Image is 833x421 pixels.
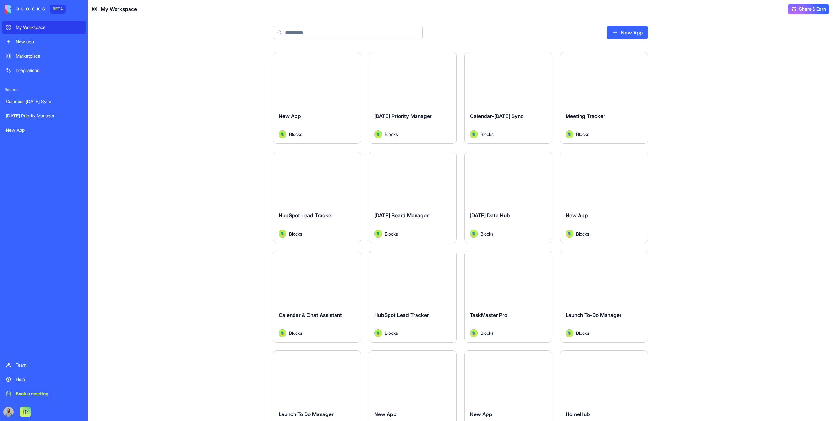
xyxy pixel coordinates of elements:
div: [DATE] Priority Manager [6,113,82,119]
span: [DATE] Data Hub [470,212,510,219]
span: HomeHub [566,411,590,417]
img: Avatar [279,329,286,337]
img: Avatar [566,230,573,238]
span: [DATE] Priority Manager [374,113,432,119]
img: image_123650291_bsq8ao.jpg [3,407,14,417]
img: Avatar [470,329,478,337]
span: Blocks [480,131,494,138]
span: Share & Earn [799,6,826,12]
a: New app [2,35,86,48]
a: BETA [5,5,66,14]
a: HubSpot Lead TrackerAvatarBlocks [369,251,457,343]
div: Team [16,362,82,368]
span: My Workspace [101,5,137,13]
span: Blocks [385,131,398,138]
a: [DATE] Data HubAvatarBlocks [464,152,552,243]
img: Avatar [279,130,286,138]
div: My Workspace [16,24,82,31]
a: [DATE] Board ManagerAvatarBlocks [369,152,457,243]
a: [DATE] Priority Manager [2,109,86,122]
span: New App [374,411,397,417]
div: Help [16,376,82,383]
a: [DATE] Priority ManagerAvatarBlocks [369,52,457,144]
a: Meeting TrackerAvatarBlocks [560,52,648,144]
span: HubSpot Lead Tracker [279,212,333,219]
a: New AppAvatarBlocks [560,152,648,243]
a: New App [2,124,86,137]
span: Calendar & Chat Assistant [279,312,342,318]
span: Launch To-Do Manager [566,312,621,318]
span: New App [470,411,492,417]
span: Blocks [289,330,302,336]
a: Calendar-[DATE] Sync [2,95,86,108]
a: Calendar-[DATE] SyncAvatarBlocks [464,52,552,144]
img: Avatar [374,230,382,238]
div: Calendar-[DATE] Sync [6,98,82,105]
a: My Workspace [2,21,86,34]
div: BETA [50,5,66,14]
span: Blocks [289,131,302,138]
a: Team [2,359,86,372]
img: Avatar [374,130,382,138]
img: logo [5,5,45,14]
a: Integrations [2,64,86,77]
button: Share & Earn [788,4,829,14]
div: New App [6,127,82,133]
a: New AppAvatarBlocks [273,52,361,144]
span: Blocks [576,330,589,336]
span: Launch To Do Manager [279,411,334,417]
span: Blocks [576,131,589,138]
a: Book a meeting [2,387,86,400]
div: Book a meeting [16,390,82,397]
div: Marketplace [16,53,82,59]
span: New App [279,113,301,119]
a: Marketplace [2,49,86,62]
span: Blocks [289,230,302,237]
span: [DATE] Board Manager [374,212,429,219]
img: Avatar [566,130,573,138]
span: Recent [2,87,86,92]
span: Blocks [480,230,494,237]
span: Meeting Tracker [566,113,605,119]
a: New App [607,26,648,39]
a: TaskMaster ProAvatarBlocks [464,251,552,343]
span: HubSpot Lead Tracker [374,312,429,318]
div: New app [16,38,82,45]
span: Blocks [385,230,398,237]
a: Help [2,373,86,386]
img: Avatar [470,130,478,138]
span: Blocks [576,230,589,237]
span: Blocks [480,330,494,336]
a: HubSpot Lead TrackerAvatarBlocks [273,152,361,243]
a: Calendar & Chat AssistantAvatarBlocks [273,251,361,343]
span: Blocks [385,330,398,336]
a: Launch To-Do ManagerAvatarBlocks [560,251,648,343]
img: Avatar [470,230,478,238]
img: Avatar [279,230,286,238]
span: Calendar-[DATE] Sync [470,113,524,119]
img: Avatar [566,329,573,337]
div: Integrations [16,67,82,74]
img: Avatar [374,329,382,337]
span: New App [566,212,588,219]
span: TaskMaster Pro [470,312,507,318]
